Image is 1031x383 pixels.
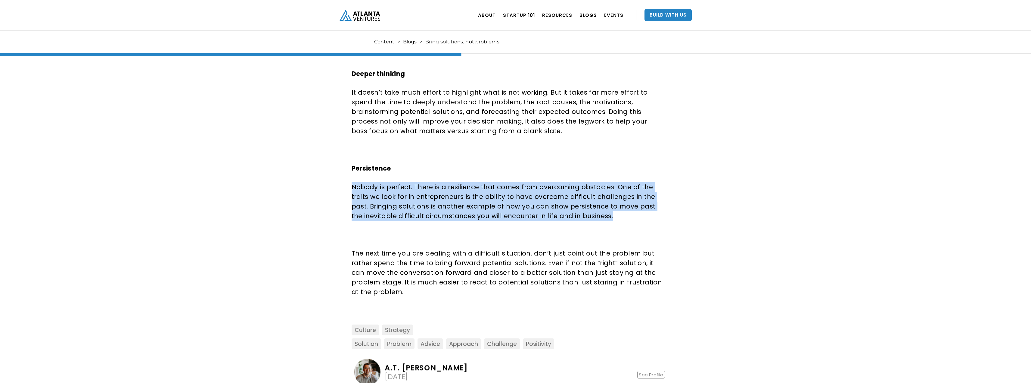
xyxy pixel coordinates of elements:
a: Build With Us [644,9,692,21]
a: Positivity [523,338,554,349]
p: It doesn’t take much effort to highlight what is not working. But it takes far more effort to spe... [352,88,663,136]
p: Nobody is perfect. There is a resilience that comes from overcoming obstacles. One of the traits ... [352,182,663,221]
div: [DATE] [385,373,408,380]
p: ‍ [352,50,663,60]
a: ABOUT [478,7,496,24]
div: > [397,39,400,45]
p: ‍ [352,145,663,155]
p: The next time you are dealing with a difficult situation, don’t just point out the problem but ra... [352,249,663,297]
div: > [420,39,422,45]
p: ‍ [352,306,663,316]
a: Approach [446,338,481,349]
a: See Profile [637,371,665,378]
strong: Deeper thinking [352,69,405,78]
p: ‍ [352,230,663,240]
a: Advice [418,338,443,349]
a: RESOURCES [542,7,572,24]
a: Startup 101 [503,7,535,24]
a: Content [374,39,394,45]
a: Problem [384,338,415,349]
a: Blogs [403,39,417,45]
a: Challenge [484,338,520,349]
div: A.T. [PERSON_NAME] [385,364,468,372]
a: Culture [352,325,379,335]
a: Solution [352,338,381,349]
a: EVENTS [604,7,623,24]
a: BLOGS [579,7,597,24]
div: Bring solutions, not problems [425,39,499,45]
a: Strategy [382,325,413,335]
strong: Persistence [352,164,391,173]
